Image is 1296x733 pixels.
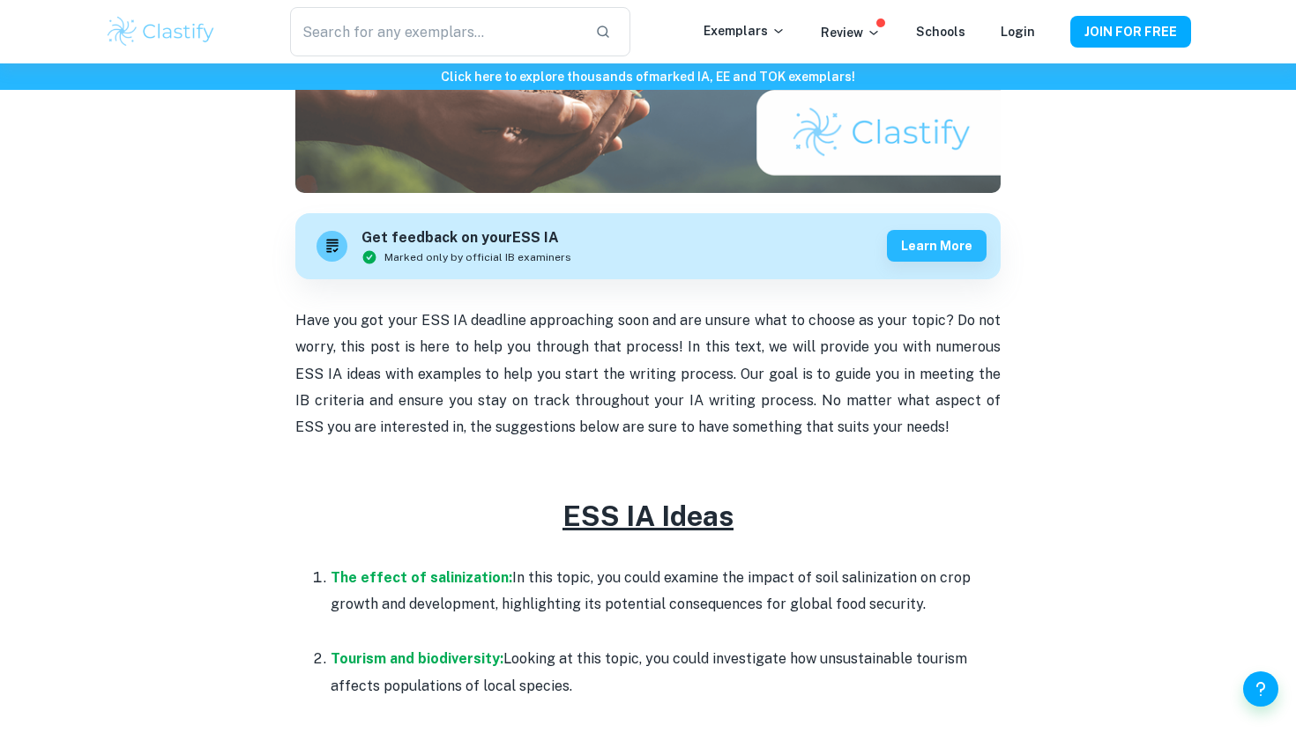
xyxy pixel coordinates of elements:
img: Clastify logo [105,14,217,49]
p: In this topic, you could examine the impact of soil salinization on crop growth and development, ... [331,565,1001,618]
h6: Get feedback on your ESS IA [361,227,571,249]
button: Help and Feedback [1243,671,1278,707]
a: The effect of salinization: [331,569,512,586]
a: Schools [916,25,965,39]
input: Search for any exemplars... [290,7,581,56]
a: Login [1001,25,1035,39]
button: JOIN FOR FREE [1070,16,1191,48]
a: Tourism and biodiversity: [331,650,503,667]
span: Marked only by official IB examiners [384,249,571,265]
p: Exemplars [704,21,786,41]
button: Learn more [887,230,987,262]
p: Review [821,23,881,42]
p: Have you got your ESS IA deadline approaching soon and are unsure what to choose as your topic? D... [295,307,1001,441]
u: ESS IA Ideas [562,500,734,532]
a: Get feedback on yourESS IAMarked only by official IB examinersLearn more [295,213,1001,279]
p: Looking at this topic, you could investigate how unsustainable tourism affects populations of loc... [331,646,1001,700]
h6: Click here to explore thousands of marked IA, EE and TOK exemplars ! [4,67,1292,86]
